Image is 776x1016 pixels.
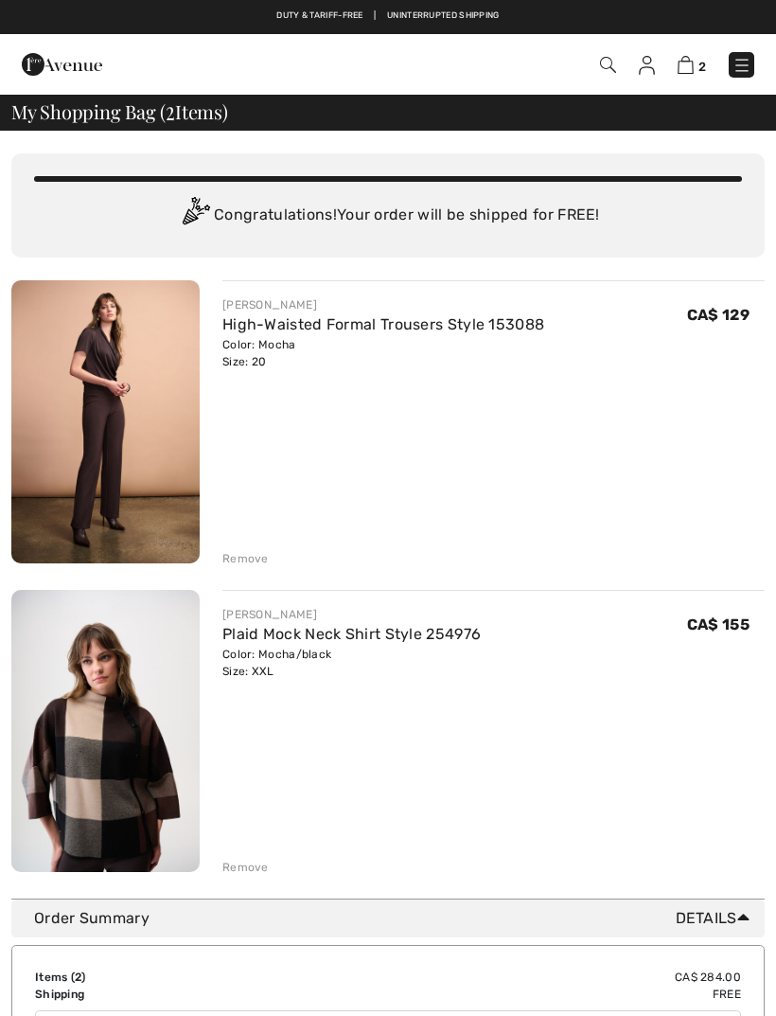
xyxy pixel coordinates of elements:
[34,907,757,930] div: Order Summary
[222,606,481,623] div: [PERSON_NAME]
[639,56,655,75] img: My Info
[176,197,214,235] img: Congratulation2.svg
[676,907,757,930] span: Details
[222,336,544,370] div: Color: Mocha Size: 20
[600,57,616,73] img: Search
[35,969,284,986] td: Items ( )
[11,280,200,563] img: High-Waisted Formal Trousers Style 153088
[222,296,544,313] div: [PERSON_NAME]
[22,54,102,72] a: 1ère Avenue
[698,60,706,74] span: 2
[35,986,284,1003] td: Shipping
[11,590,200,873] img: Plaid Mock Neck Shirt Style 254976
[222,859,269,876] div: Remove
[284,969,741,986] td: CA$ 284.00
[678,53,706,76] a: 2
[222,315,544,333] a: High-Waisted Formal Trousers Style 153088
[166,98,175,122] span: 2
[732,56,751,75] img: Menu
[222,625,481,643] a: Plaid Mock Neck Shirt Style 254976
[678,56,694,74] img: Shopping Bag
[75,971,81,984] span: 2
[11,102,228,121] span: My Shopping Bag ( Items)
[22,45,102,83] img: 1ère Avenue
[687,615,750,633] span: CA$ 155
[284,986,741,1003] td: Free
[222,646,481,680] div: Color: Mocha/black Size: XXL
[687,306,750,324] span: CA$ 129
[222,550,269,567] div: Remove
[34,197,742,235] div: Congratulations! Your order will be shipped for FREE!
